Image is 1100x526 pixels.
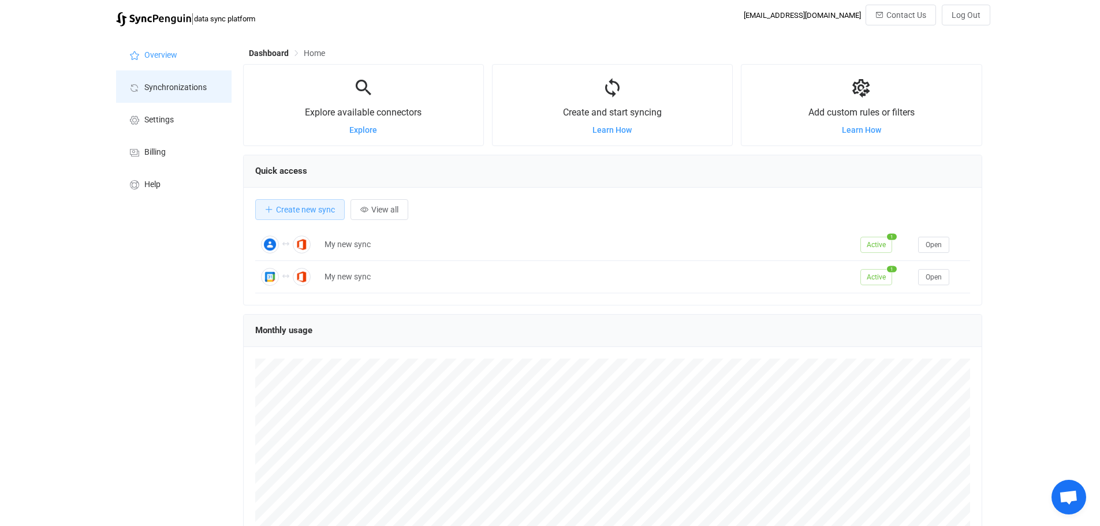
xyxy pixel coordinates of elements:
a: Open [918,272,949,281]
a: Learn How [592,125,632,135]
span: | [191,10,194,27]
span: 1 [887,233,897,240]
a: Help [116,167,232,200]
button: Open [918,237,949,253]
img: syncpenguin.svg [116,12,191,27]
img: Google Contacts [261,236,279,253]
button: Open [918,269,949,285]
button: Create new sync [255,199,345,220]
span: Create and start syncing [563,107,662,118]
button: View all [350,199,408,220]
span: Active [860,269,892,285]
span: data sync platform [194,14,255,23]
a: Open [918,240,949,249]
span: 1 [887,266,897,272]
span: Overview [144,51,177,60]
span: View all [371,205,398,214]
div: [EMAIL_ADDRESS][DOMAIN_NAME] [744,11,861,20]
a: |data sync platform [116,10,255,27]
span: Settings [144,115,174,125]
img: Office 365 Calendar Meetings [293,268,311,286]
div: My new sync [319,270,855,283]
span: Add custom rules or filters [808,107,915,118]
div: Breadcrumb [249,49,325,57]
div: My new sync [319,238,855,251]
a: Explore [349,125,377,135]
span: Log Out [952,10,980,20]
span: Home [304,49,325,58]
a: Billing [116,135,232,167]
span: Create new sync [276,205,335,214]
span: Active [860,237,892,253]
span: Dashboard [249,49,289,58]
img: Office 365 Contacts [293,236,311,253]
button: Contact Us [866,5,936,25]
a: Learn How [842,125,881,135]
a: Synchronizations [116,70,232,103]
a: Settings [116,103,232,135]
span: Monthly usage [255,325,312,335]
span: Help [144,180,161,189]
div: Open chat [1051,480,1086,514]
span: Open [926,273,942,281]
img: Google Calendar Meetings [261,268,279,286]
a: Overview [116,38,232,70]
span: Explore available connectors [305,107,422,118]
button: Log Out [942,5,990,25]
span: Contact Us [886,10,926,20]
span: Billing [144,148,166,157]
span: Quick access [255,166,307,176]
span: Synchronizations [144,83,207,92]
span: Open [926,241,942,249]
